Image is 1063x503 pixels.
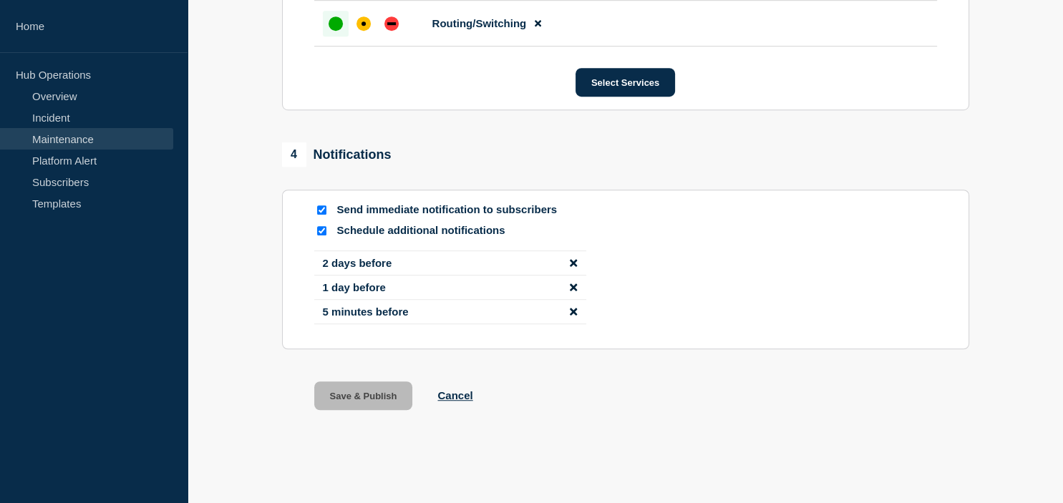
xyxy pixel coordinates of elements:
button: disable notification 2 days before [570,257,577,269]
div: Notifications [282,142,392,167]
button: Select Services [576,68,675,97]
div: down [384,16,399,31]
li: 5 minutes before [314,300,586,324]
button: Cancel [437,389,472,401]
div: up [329,16,343,31]
li: 2 days before [314,250,586,275]
p: Send immediate notification to subscribers [337,203,566,217]
button: Save & Publish [314,381,413,410]
span: Routing/Switching [432,17,527,29]
div: affected [356,16,371,31]
p: Schedule additional notifications [337,224,566,238]
input: Schedule additional notifications [317,226,326,235]
input: Send immediate notification to subscribers [317,205,326,215]
button: disable notification 1 day before [570,281,577,293]
li: 1 day before [314,275,586,300]
span: 4 [282,142,306,167]
button: disable notification 5 minutes before [570,306,577,318]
